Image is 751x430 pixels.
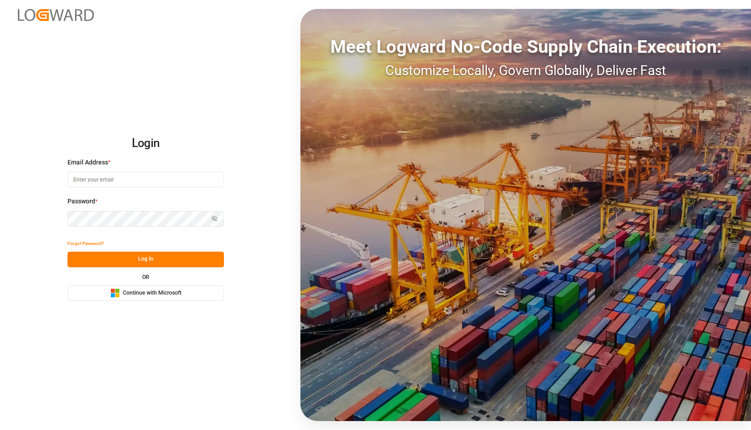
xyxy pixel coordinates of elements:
div: Customize Locally, Govern Globally, Deliver Fast [300,60,751,80]
span: Password [68,197,95,206]
button: Continue with Microsoft [68,285,224,301]
img: Logward_new_orange.png [18,9,94,21]
span: Continue with Microsoft [123,289,181,297]
button: Forgot Password? [68,236,104,252]
h2: Login [68,129,224,158]
input: Enter your email [68,172,224,187]
div: Meet Logward No-Code Supply Chain Execution: [300,34,751,60]
small: OR [142,274,149,280]
button: Log In [68,252,224,267]
span: Email Address [68,158,108,167]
